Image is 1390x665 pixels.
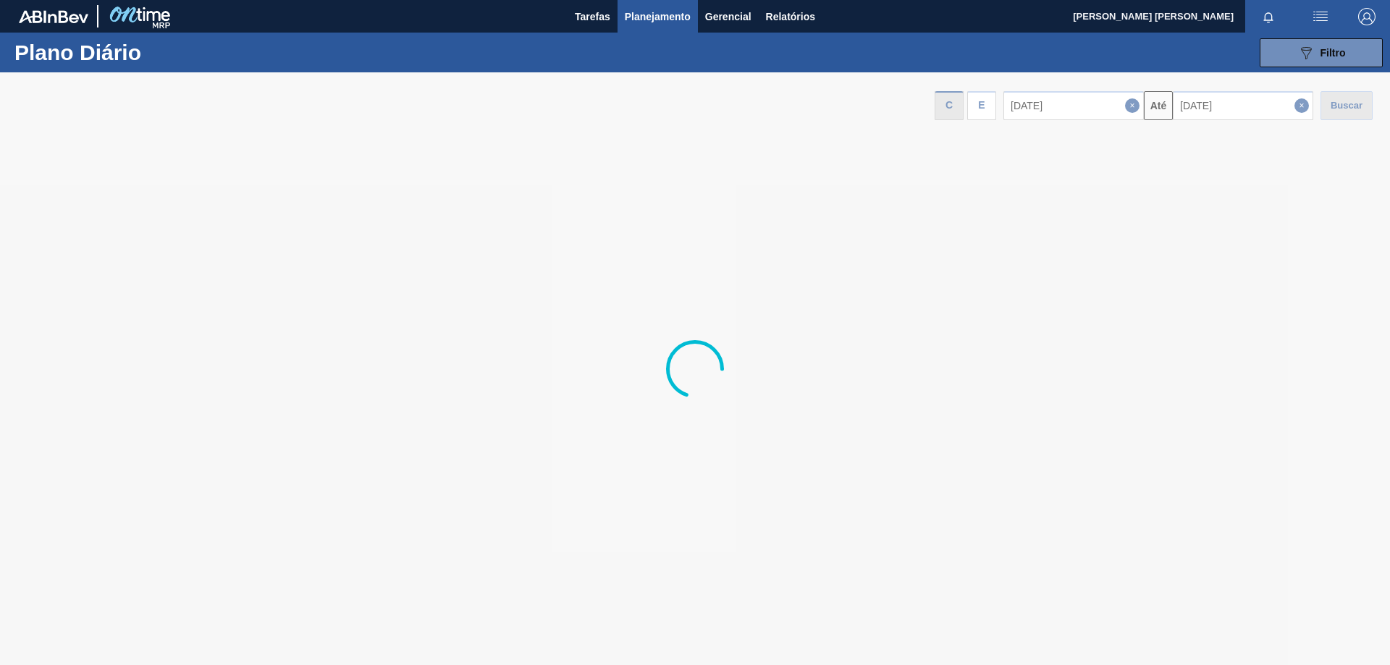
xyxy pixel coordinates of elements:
[1358,8,1376,25] img: Logout
[19,10,88,23] img: TNhmsLtSVTkK8tSr43FrP2fwEKptu5GPRR3wAAAABJRU5ErkJggg==
[1320,47,1346,59] span: Filtro
[705,8,751,25] span: Gerencial
[1260,38,1383,67] button: Filtro
[1312,8,1329,25] img: userActions
[766,8,815,25] span: Relatórios
[1245,7,1292,27] button: Notificações
[575,8,610,25] span: Tarefas
[625,8,691,25] span: Planejamento
[14,44,268,61] h1: Plano Diário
